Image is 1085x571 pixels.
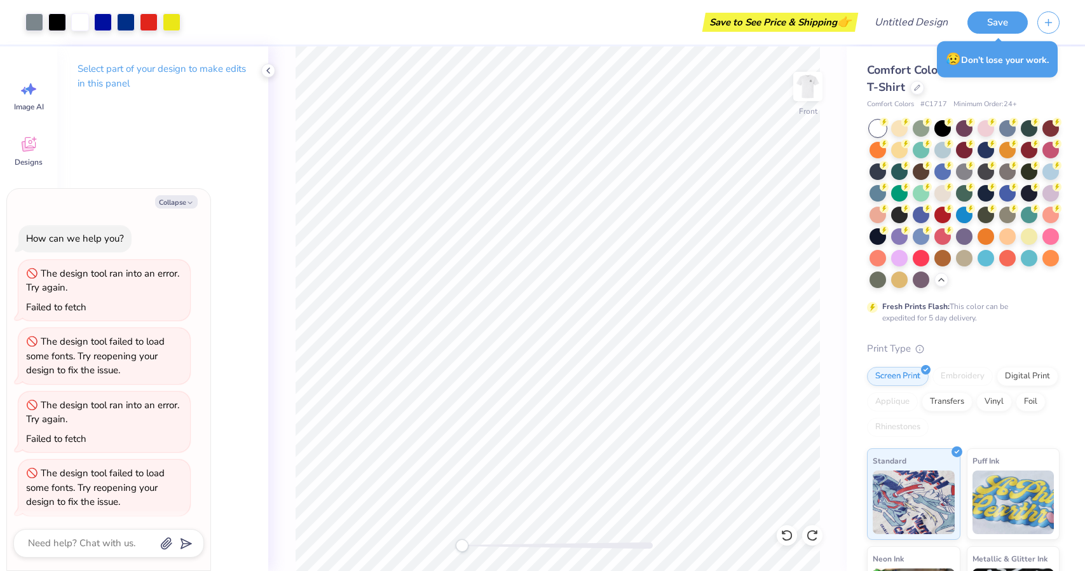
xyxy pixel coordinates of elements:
div: Failed to fetch [26,301,86,313]
div: The design tool failed to load some fonts. Try reopening your design to fix the issue. [26,467,165,508]
span: Comfort Colors Adult Heavyweight T-Shirt [867,62,1056,95]
div: Screen Print [867,367,929,386]
div: Save to See Price & Shipping [706,13,855,32]
div: Failed to fetch [26,432,86,445]
img: Front [795,74,821,99]
input: Untitled Design [864,10,958,35]
div: This color can be expedited for 5 day delivery. [882,301,1039,324]
div: Accessibility label [456,539,468,552]
div: How can we help you? [26,232,124,245]
div: The design tool failed to load some fonts. Try reopening your design to fix the issue. [26,335,165,376]
span: Designs [15,157,43,167]
div: Vinyl [976,392,1012,411]
p: Select part of your design to make edits in this panel [78,62,248,91]
div: Don’t lose your work. [937,41,1058,78]
span: Puff Ink [972,454,999,467]
div: Front [799,106,817,117]
span: Standard [873,454,906,467]
span: 👉 [837,14,851,29]
button: Collapse [155,195,198,209]
span: Comfort Colors [867,99,914,110]
span: Image AI [14,102,44,112]
span: # C1717 [920,99,947,110]
div: Foil [1016,392,1046,411]
div: Transfers [922,392,972,411]
div: The design tool ran into an error. Try again. [26,267,179,294]
div: Rhinestones [867,418,929,437]
span: Metallic & Glitter Ink [972,552,1047,565]
div: Digital Print [997,367,1058,386]
span: Minimum Order: 24 + [953,99,1017,110]
strong: Fresh Prints Flash: [882,301,950,312]
div: Embroidery [932,367,993,386]
div: Applique [867,392,918,411]
img: Standard [873,471,955,534]
button: Save [967,11,1028,34]
img: Puff Ink [972,471,1054,534]
span: Neon Ink [873,552,904,565]
div: Print Type [867,341,1060,356]
span: 😥 [946,51,961,67]
div: The design tool ran into an error. Try again. [26,399,179,426]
